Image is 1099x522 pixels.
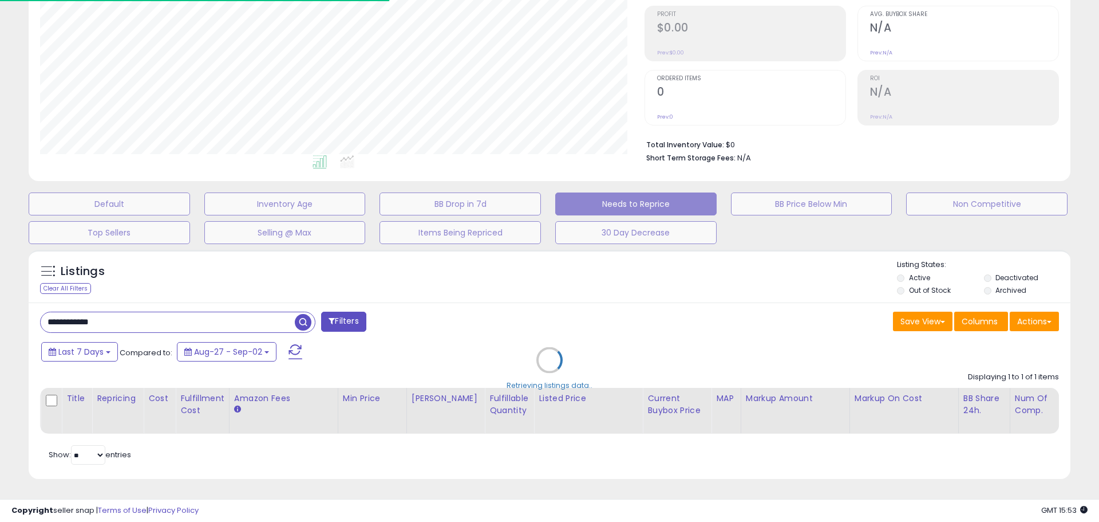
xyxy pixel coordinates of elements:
[379,221,541,244] button: Items Being Repriced
[870,11,1058,18] span: Avg. Buybox Share
[657,21,845,37] h2: $0.00
[870,49,892,56] small: Prev: N/A
[737,152,751,163] span: N/A
[870,113,892,120] small: Prev: N/A
[11,505,53,516] strong: Copyright
[870,76,1058,82] span: ROI
[657,49,684,56] small: Prev: $0.00
[379,193,541,215] button: BB Drop in 7d
[657,113,673,120] small: Prev: 0
[507,380,592,390] div: Retrieving listings data..
[657,85,845,101] h2: 0
[204,221,366,244] button: Selling @ Max
[657,76,845,82] span: Ordered Items
[870,85,1058,101] h2: N/A
[646,153,736,163] b: Short Term Storage Fees:
[148,505,199,516] a: Privacy Policy
[555,221,717,244] button: 30 Day Decrease
[906,193,1068,215] button: Non Competitive
[98,505,147,516] a: Terms of Use
[29,221,190,244] button: Top Sellers
[555,193,717,215] button: Needs to Reprice
[29,193,190,215] button: Default
[646,140,724,150] b: Total Inventory Value:
[870,21,1058,37] h2: N/A
[657,11,845,18] span: Profit
[731,193,892,215] button: BB Price Below Min
[11,505,199,516] div: seller snap | |
[204,193,366,215] button: Inventory Age
[1041,505,1088,516] span: 2025-09-10 15:53 GMT
[646,137,1050,151] li: $0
